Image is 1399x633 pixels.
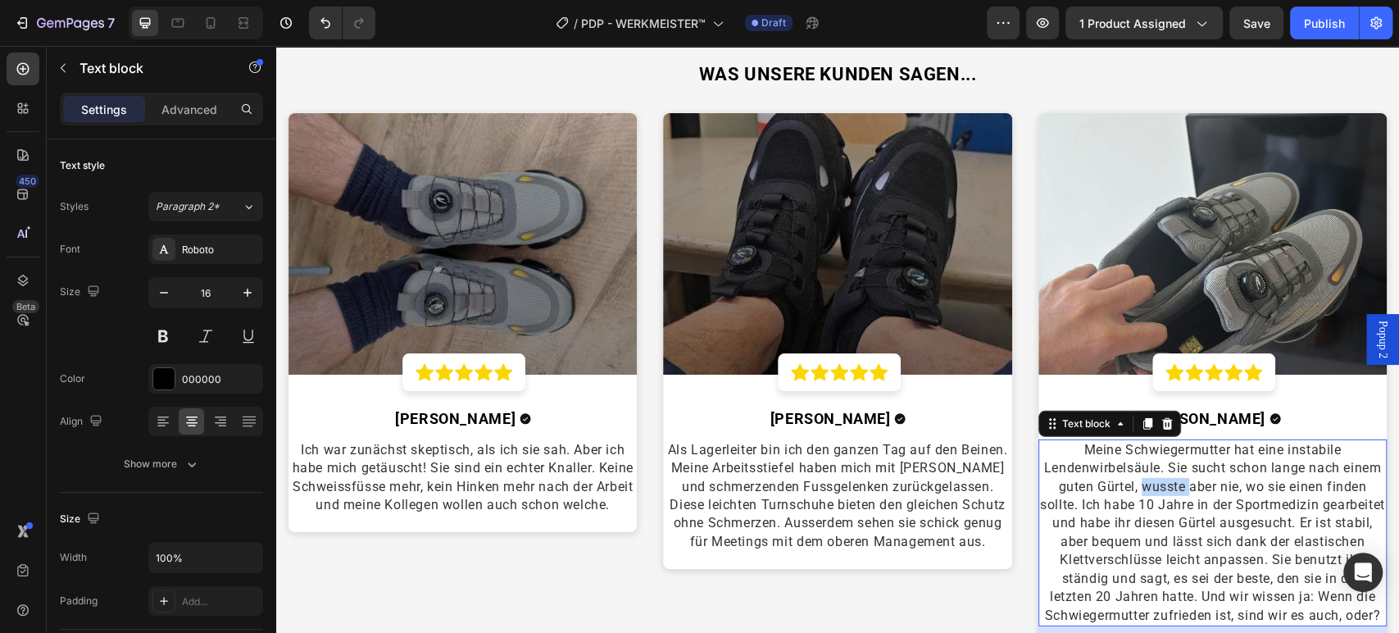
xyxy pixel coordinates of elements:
button: Show more [60,449,263,479]
div: Rich Text Editor. Editing area: main [387,394,735,507]
div: Size [60,508,103,531]
div: Rich Text Editor. Editing area: main [762,394,1111,581]
iframe: Design area [276,46,1399,633]
strong: [PERSON_NAME] [119,364,239,381]
p: Advanced [161,101,217,118]
div: Padding [60,594,98,608]
button: Save [1229,7,1283,39]
span: Als Lagerleiter bin ich den ganzen Tag auf den Beinen. Meine Arbeitsstiefel haben mich mit [PERSO... [392,396,731,503]
input: Auto [149,543,262,572]
div: Show more [124,456,200,472]
span: / [574,15,578,32]
img: 149254169-1731343178.6921_540x_792c1cef-88cf-461d-9d0d-9bff6b6650a4.jpg [12,67,361,329]
strong: [PERSON_NAME] [869,364,989,381]
div: Rich Text Editor. Editing area: main [117,362,241,385]
div: 000000 [182,372,259,387]
div: Rich Text Editor. Editing area: main [12,394,361,471]
div: Text block [783,371,838,385]
span: Popup 2 [1098,275,1115,312]
span: Save [1243,16,1270,30]
button: 1 product assigned [1065,7,1223,39]
div: Roboto [182,243,259,257]
button: 7 [7,7,122,39]
div: Text style [60,158,105,173]
span: Meine Schwiegermutter hat eine instabile Lendenwirbelsäule. Sie sucht schon lange nach einem gute... [764,396,1109,577]
p: Settings [81,101,127,118]
div: Undo/Redo [309,7,375,39]
img: gempages_577602303473746706-c03716e8-1f3a-4c66-908f-555e3e7d3db7.jpg [762,67,1111,329]
div: Styles [60,199,89,214]
div: Beta [12,300,39,313]
span: Paragraph 2* [156,199,220,214]
div: Open Intercom Messenger [1343,553,1383,592]
strong: [PERSON_NAME] [494,364,615,381]
span: PDP - WERKMEISTER™ [581,15,706,32]
span: 1 product assigned [1079,15,1186,32]
img: 149254165-1731343225.2683_540x_cf28a543-6564-49f9-8cfa-ade04ed2f48d.jpg [387,67,735,329]
div: Add... [182,594,259,609]
strong: WAS UNSERE KUNDEN SAGEN... [423,18,701,39]
div: Width [60,550,87,565]
div: Rich Text Editor. Editing area: main [493,362,616,385]
div: 450 [16,175,39,188]
div: Align [60,411,106,433]
button: Publish [1290,7,1359,39]
div: Color [60,371,85,386]
div: Publish [1304,15,1345,32]
p: Text block [79,58,219,78]
div: Font [60,242,80,257]
button: Paragraph 2* [148,192,263,221]
span: Draft [761,16,786,30]
span: Ich war zunächst skeptisch, als ich sie sah. Aber ich habe mich getäuscht! Sie sind ein echter Kn... [16,396,357,467]
p: 7 [107,13,115,33]
div: Size [60,281,103,303]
